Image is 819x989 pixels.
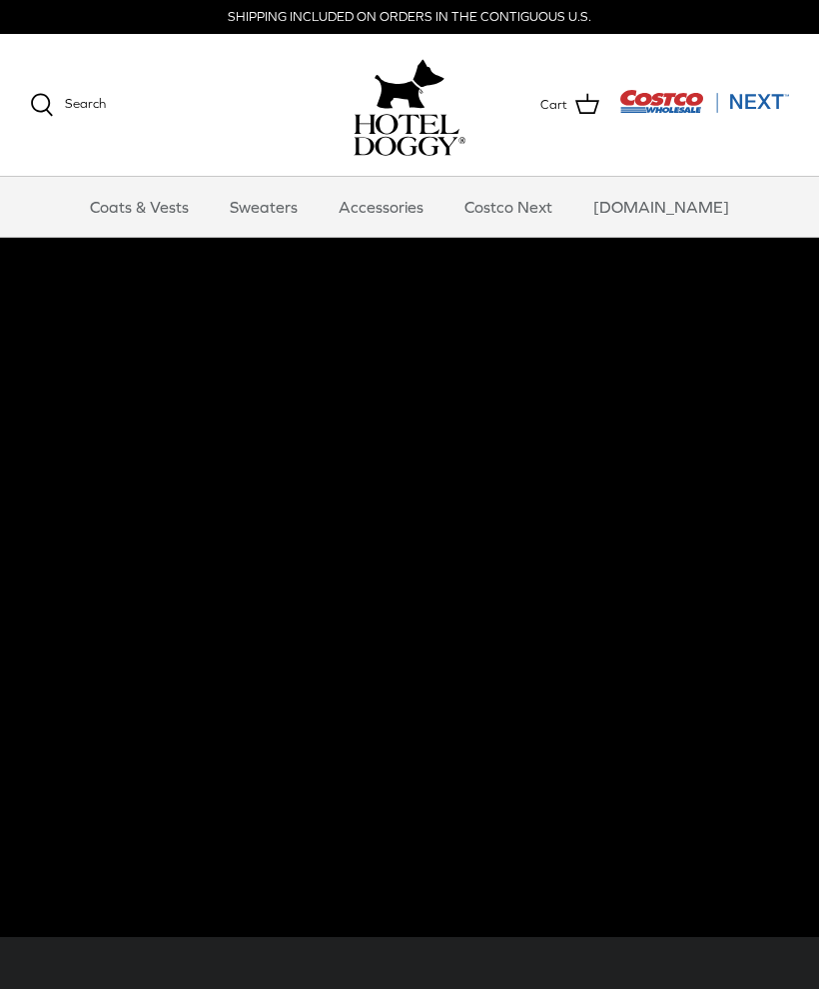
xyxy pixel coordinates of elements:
[65,96,106,111] span: Search
[540,95,567,116] span: Cart
[72,177,207,237] a: Coats & Vests
[619,89,789,114] img: Costco Next
[321,177,441,237] a: Accessories
[375,54,444,114] img: hoteldoggy.com
[446,177,570,237] a: Costco Next
[30,93,106,117] a: Search
[354,114,465,156] img: hoteldoggycom
[354,54,465,156] a: hoteldoggy.com hoteldoggycom
[212,177,316,237] a: Sweaters
[575,177,747,237] a: [DOMAIN_NAME]
[619,102,789,117] a: Visit Costco Next
[540,92,599,118] a: Cart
